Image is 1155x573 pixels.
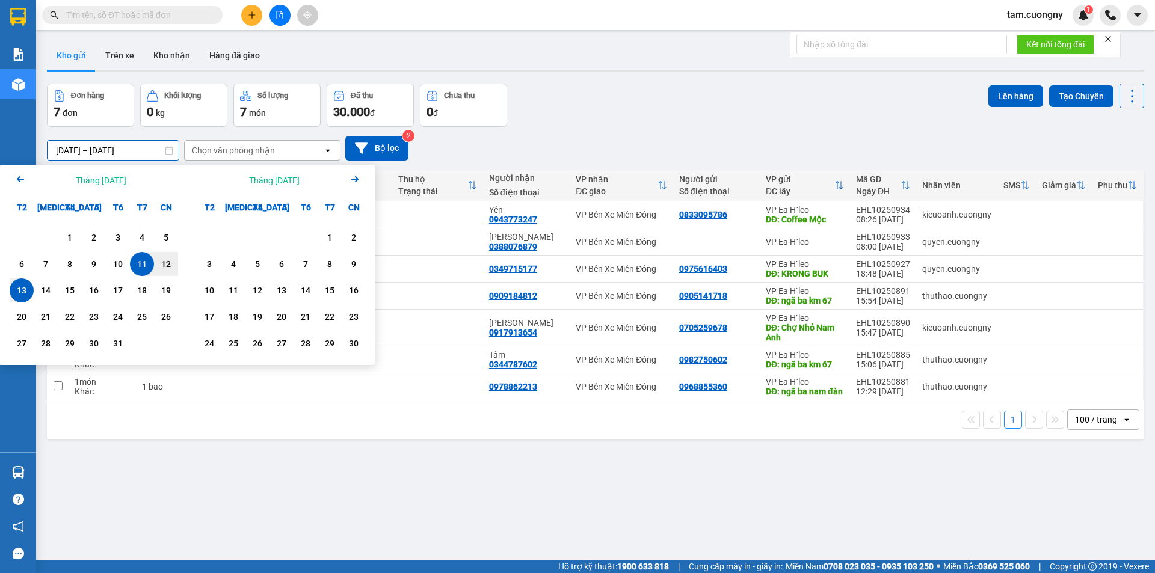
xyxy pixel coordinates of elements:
[576,291,667,301] div: VP Bến Xe Miền Đông
[134,310,150,324] div: 25
[47,41,96,70] button: Kho gửi
[130,195,154,219] div: T7
[82,305,106,329] div: Choose Thứ Năm, tháng 10 23 2025. It's available.
[245,305,269,329] div: Choose Thứ Tư, tháng 11 19 2025. It's available.
[345,136,408,161] button: Bộ lọc
[269,331,294,355] div: Choose Thứ Năm, tháng 11 27 2025. It's available.
[197,331,221,355] div: Choose Thứ Hai, tháng 11 24 2025. It's available.
[321,336,338,351] div: 29
[760,170,850,201] th: Toggle SortBy
[245,195,269,219] div: T4
[489,264,537,274] div: 0349715177
[922,355,991,364] div: thuthao.cuongny
[58,252,82,276] div: Choose Thứ Tư, tháng 10 8 2025. It's available.
[85,257,102,271] div: 9
[489,318,564,328] div: Hải Anh
[766,350,844,360] div: VP Ea H`leo
[1075,414,1117,426] div: 100 / trang
[82,278,106,302] div: Choose Thứ Năm, tháng 10 16 2025. It's available.
[13,310,30,324] div: 20
[420,84,507,127] button: Chưa thu0đ
[13,548,24,559] span: message
[54,105,60,119] span: 7
[158,283,174,298] div: 19
[197,278,221,302] div: Choose Thứ Hai, tháng 11 10 2025. It's available.
[489,350,564,360] div: Tâm
[1042,180,1076,190] div: Giảm giá
[109,283,126,298] div: 17
[345,310,362,324] div: 23
[58,331,82,355] div: Choose Thứ Tư, tháng 10 29 2025. It's available.
[248,11,256,19] span: plus
[796,35,1007,54] input: Nhập số tổng đài
[318,225,342,250] div: Choose Thứ Bảy, tháng 11 1 2025. It's available.
[12,48,25,61] img: solution-icon
[13,283,30,298] div: 13
[140,84,227,127] button: Khối lượng0kg
[47,84,134,127] button: Đơn hàng7đơn
[856,296,910,305] div: 15:54 [DATE]
[273,336,290,351] div: 27
[576,237,667,247] div: VP Bến Xe Miền Đông
[34,331,58,355] div: Choose Thứ Ba, tháng 10 28 2025. It's available.
[824,562,934,571] strong: 0708 023 035 - 0935 103 250
[158,257,174,271] div: 12
[61,310,78,324] div: 22
[156,108,165,118] span: kg
[766,387,844,396] div: DĐ: ngã ba nam đàn
[856,174,901,184] div: Mã GD
[558,560,669,573] span: Hỗ trợ kỹ thuật:
[433,108,438,118] span: đ
[85,283,102,298] div: 16
[201,336,218,351] div: 24
[489,360,537,369] div: 0344787602
[570,170,673,201] th: Toggle SortBy
[922,323,991,332] div: kieuoanh.cuongny
[1122,415,1132,424] svg: open
[576,186,658,196] div: ĐC giao
[1104,35,1112,43] span: close
[856,328,910,337] div: 15:47 [DATE]
[321,283,338,298] div: 15
[345,283,362,298] div: 16
[134,257,150,271] div: 11
[576,174,658,184] div: VP nhận
[85,310,102,324] div: 23
[297,310,314,324] div: 21
[85,230,102,245] div: 2
[489,382,537,391] div: 0978862213
[106,278,130,302] div: Choose Thứ Sáu, tháng 10 17 2025. It's available.
[158,310,174,324] div: 26
[240,105,247,119] span: 7
[134,283,150,298] div: 18
[61,257,78,271] div: 8
[130,305,154,329] div: Choose Thứ Bảy, tháng 10 25 2025. It's available.
[856,205,910,215] div: EHL10250934
[269,195,294,219] div: T5
[144,41,200,70] button: Kho nhận
[197,305,221,329] div: Choose Thứ Hai, tháng 11 17 2025. It's available.
[225,257,242,271] div: 4
[766,186,834,196] div: ĐC lấy
[13,257,30,271] div: 6
[12,466,25,479] img: warehouse-icon
[85,336,102,351] div: 30
[75,377,130,387] div: 1 món
[766,259,844,269] div: VP Ea H`leo
[856,286,910,296] div: EHL10250891
[269,278,294,302] div: Choose Thứ Năm, tháng 11 13 2025. It's available.
[13,521,24,532] span: notification
[13,494,24,505] span: question-circle
[276,11,284,19] span: file-add
[1098,180,1127,190] div: Phụ thu
[856,215,910,224] div: 08:26 [DATE]
[61,336,78,351] div: 29
[241,5,262,26] button: plus
[318,305,342,329] div: Choose Thứ Bảy, tháng 11 22 2025. It's available.
[1105,10,1116,20] img: phone-icon
[269,305,294,329] div: Choose Thứ Năm, tháng 11 20 2025. It's available.
[200,41,269,70] button: Hàng đã giao
[34,252,58,276] div: Choose Thứ Ba, tháng 10 7 2025. It's available.
[392,170,483,201] th: Toggle SortBy
[249,336,266,351] div: 26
